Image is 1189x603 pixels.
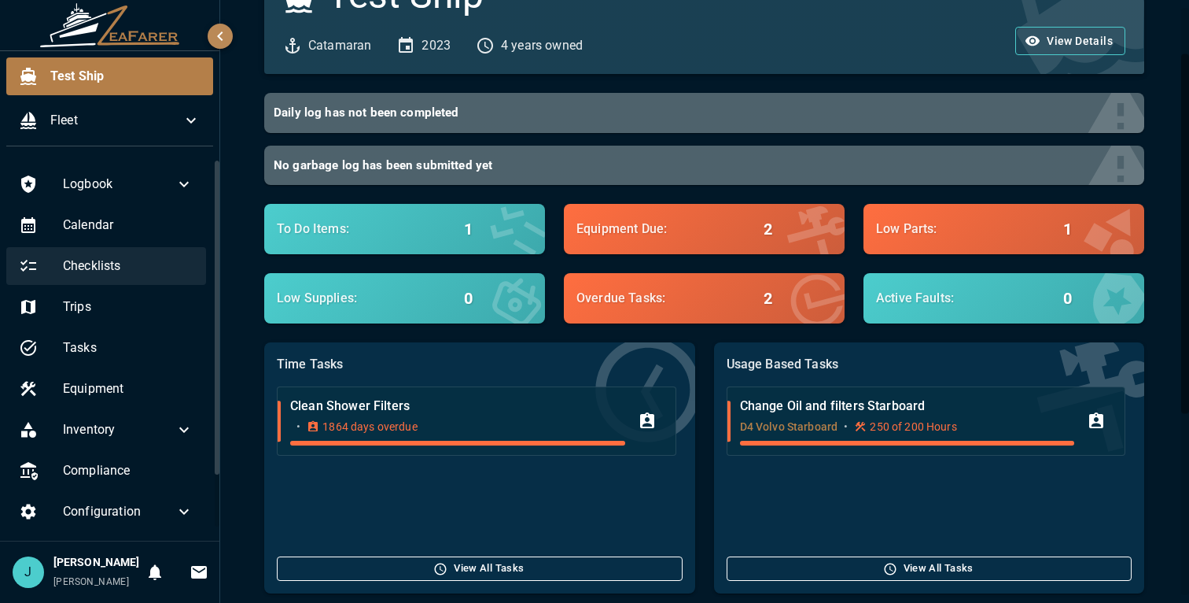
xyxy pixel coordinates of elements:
span: Equipment [63,379,193,398]
h6: [PERSON_NAME] [53,554,139,572]
div: J [13,557,44,588]
div: Fleet [6,102,213,139]
span: Trips [63,298,193,316]
p: Catamaran [308,36,371,55]
span: Test Ship [50,67,201,86]
div: Compliance [6,452,206,490]
span: Fleet [50,111,182,130]
button: Assign Task [631,405,663,437]
div: Logbook [6,165,206,203]
h6: 1 [1063,216,1072,242]
p: 1864 days overdue [322,419,418,435]
p: 2023 [421,36,451,55]
p: D4 Volvo Starboard [740,419,838,435]
h6: Daily log has not been completed [274,102,1122,124]
div: Tasks [6,329,206,367]
p: Time Tasks [277,355,682,374]
h6: 0 [464,286,473,311]
p: Overdue Tasks : [576,289,751,308]
button: View Details [1015,27,1125,56]
button: No garbage log has been submitted yet [264,146,1144,186]
span: Calendar [63,216,193,235]
p: To Do Items : [277,220,451,239]
button: Assign Task [1080,405,1112,437]
p: • [844,419,848,435]
h6: 1 [464,216,473,242]
p: Change Oil and filters Starboard [740,397,1074,416]
h6: 2 [764,286,772,311]
p: • [296,419,300,435]
span: [PERSON_NAME] [53,576,129,587]
p: Equipment Due : [576,220,751,239]
button: Daily log has not been completed [264,93,1144,133]
span: Inventory [63,420,175,439]
div: Calendar [6,206,206,244]
span: Logbook [63,175,175,194]
p: 250 of 200 Hours [870,419,956,435]
div: Inventory [6,411,206,449]
p: Usage Based Tasks [727,355,1132,374]
h6: No garbage log has been submitted yet [274,155,1122,176]
p: Low Parts : [876,220,1051,239]
span: Configuration [63,502,175,521]
span: Compliance [63,461,193,480]
p: Clean Shower Filters [290,397,624,416]
h6: 2 [764,216,772,242]
div: Equipment [6,370,206,408]
button: View All Tasks [277,557,682,581]
span: Tasks [63,338,193,357]
p: 4 years owned [501,36,583,55]
button: Invitations [183,557,215,588]
img: ZeaFarer Logo [39,3,181,47]
div: Test Ship [6,57,213,95]
div: Configuration [6,493,206,531]
p: Active Faults : [876,289,1051,308]
button: View All Tasks [727,557,1132,581]
p: Low Supplies : [277,289,451,308]
h6: 0 [1063,286,1072,311]
button: Notifications [139,557,171,588]
div: Checklists [6,247,206,285]
span: Checklists [63,257,193,276]
div: Trips [6,288,206,326]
